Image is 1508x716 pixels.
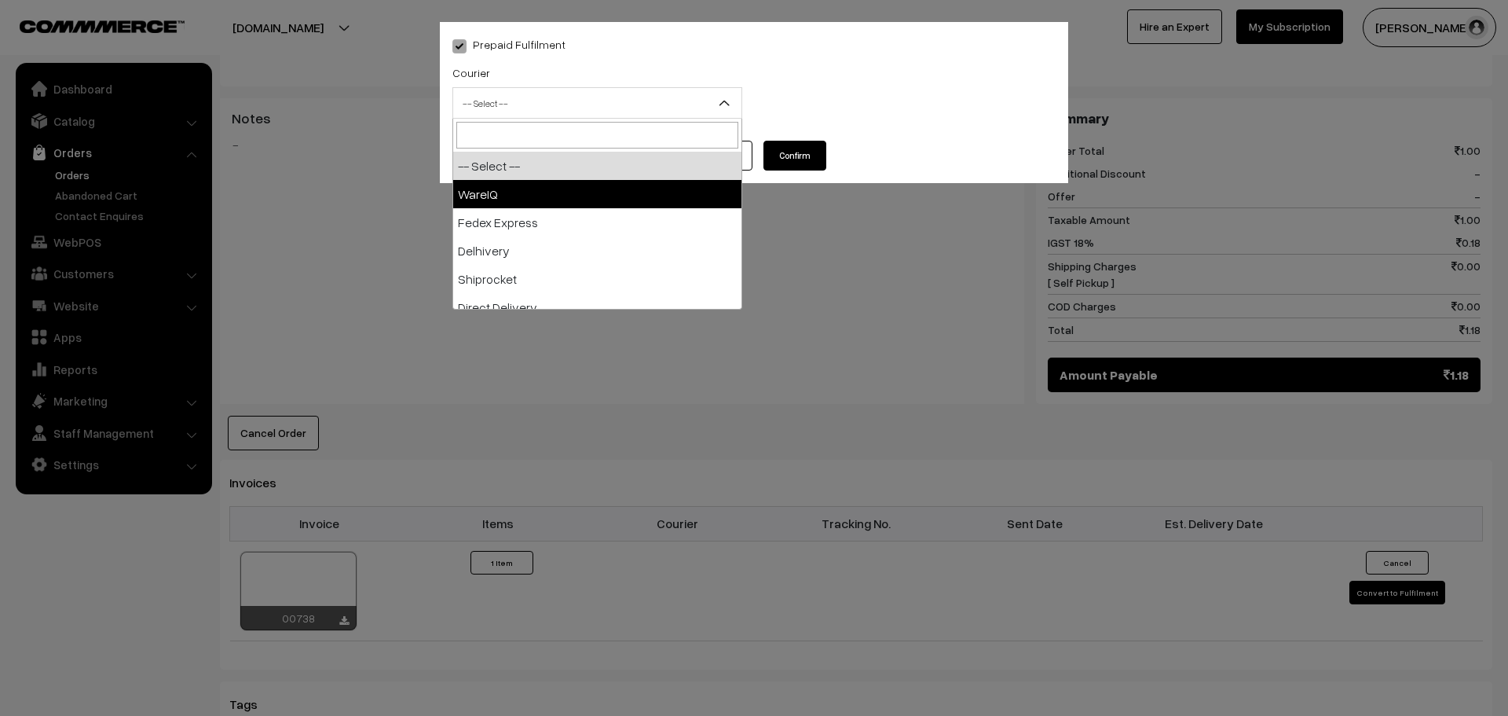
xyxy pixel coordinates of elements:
label: Prepaid Fulfilment [452,36,565,53]
button: Confirm [763,141,826,171]
li: Delhivery [453,237,741,265]
li: WareIQ [453,180,741,208]
span: -- Select -- [452,87,742,119]
label: Courier [452,64,490,81]
span: -- Select -- [453,90,741,117]
li: Fedex Express [453,208,741,237]
li: Direct Delivery [453,293,741,321]
li: -- Select -- [453,152,741,180]
li: Shiprocket [453,265,741,293]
